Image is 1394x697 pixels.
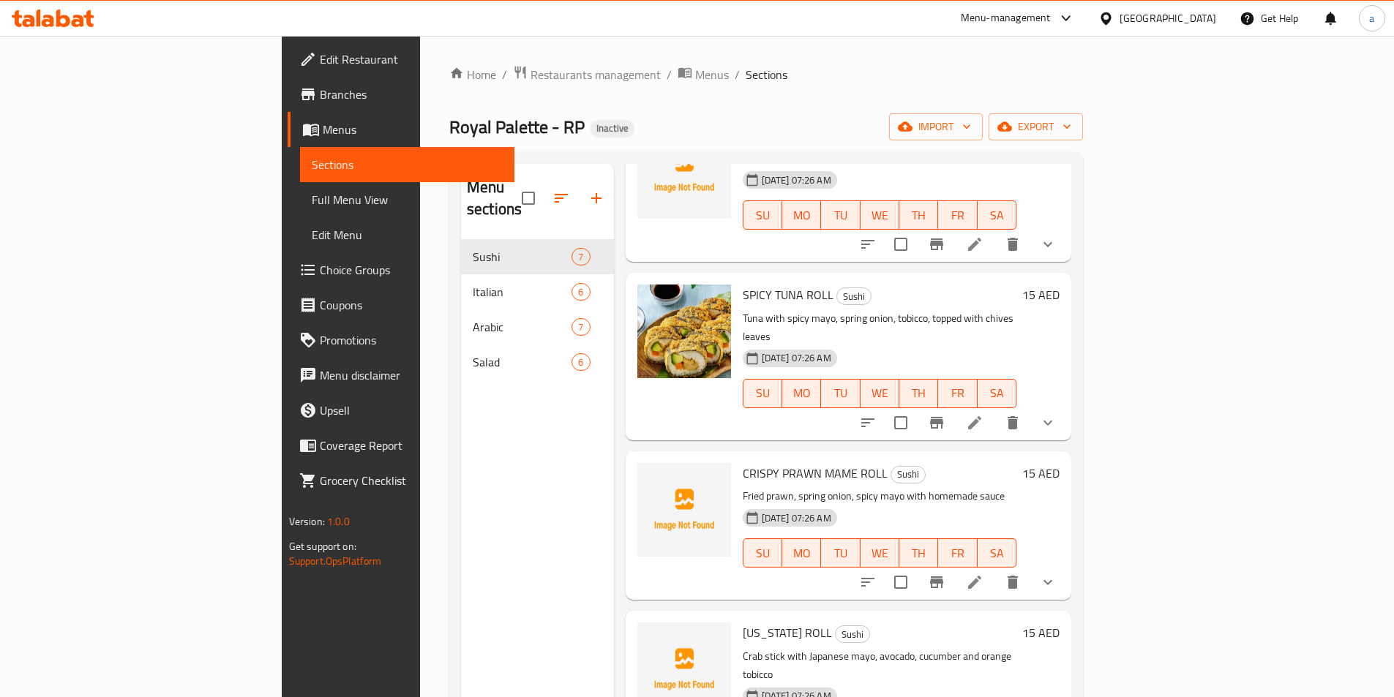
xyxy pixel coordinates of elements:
a: Upsell [288,393,514,428]
span: TU [827,543,854,564]
span: Select to update [885,229,916,260]
button: SU [743,379,782,408]
svg: Show Choices [1039,573,1057,591]
span: Get support on: [289,537,356,556]
span: Sushi [837,288,871,305]
button: SU [743,538,782,568]
img: CRISPY PRAWN MAME ROLL [637,463,731,557]
span: Arabic [473,318,572,336]
span: Grocery Checklist [320,472,503,489]
nav: breadcrumb [449,65,1083,84]
svg: Show Choices [1039,414,1057,432]
div: Sushi [836,287,872,305]
button: WE [861,379,899,408]
a: Edit Menu [300,217,514,252]
span: SU [749,543,776,564]
div: Sushi [891,466,926,483]
span: Inactive [591,122,634,135]
span: import [901,118,971,136]
span: SA [983,205,1011,226]
div: Sushi7 [461,239,614,274]
button: SA [978,200,1016,230]
span: export [1000,118,1071,136]
button: WE [861,200,899,230]
h6: 15 AED [1022,622,1060,643]
span: SU [749,205,776,226]
button: Add section [579,181,614,216]
span: Coverage Report [320,437,503,454]
span: Menu disclaimer [320,366,503,384]
div: items [572,318,590,336]
a: Edit menu item [966,414,983,432]
span: TU [827,383,854,404]
button: delete [995,227,1030,262]
span: 7 [572,250,589,264]
span: a [1369,10,1374,26]
img: SPICY TUNA ROLL [637,285,731,378]
span: Version: [289,512,325,531]
span: Sections [746,66,787,83]
span: SA [983,543,1011,564]
a: Edit menu item [966,573,983,591]
span: Promotions [320,331,503,349]
span: WE [866,543,893,564]
span: Menus [695,66,729,83]
li: / [667,66,672,83]
button: SA [978,379,1016,408]
a: Grocery Checklist [288,463,514,498]
a: Choice Groups [288,252,514,287]
button: Branch-specific-item [919,405,954,440]
div: Inactive [591,120,634,137]
a: Support.OpsPlatform [289,551,382,570]
button: SU [743,200,782,230]
button: delete [995,565,1030,600]
button: FR [938,200,977,230]
div: items [572,248,590,265]
a: Edit menu item [966,236,983,253]
a: Menus [678,65,729,84]
div: Sushi [835,625,870,643]
div: Salad6 [461,344,614,380]
button: TU [821,538,860,568]
img: SHREDDED KING CRAB ROLL [637,125,731,219]
span: WE [866,205,893,226]
span: Menus [323,121,503,138]
span: Sections [312,156,503,173]
div: [GEOGRAPHIC_DATA] [1120,10,1216,26]
span: Restaurants management [531,66,661,83]
button: MO [782,379,821,408]
span: Choice Groups [320,261,503,279]
svg: Show Choices [1039,236,1057,253]
span: SA [983,383,1011,404]
button: TH [899,200,938,230]
a: Edit Restaurant [288,42,514,77]
button: Branch-specific-item [919,565,954,600]
span: Salad [473,353,572,371]
h6: 15 AED [1022,285,1060,305]
span: MO [788,543,815,564]
button: export [989,113,1083,140]
span: Upsell [320,402,503,419]
span: [DATE] 07:26 AM [756,173,837,187]
button: sort-choices [850,565,885,600]
span: TH [905,205,932,226]
span: FR [944,205,971,226]
span: Edit Menu [312,226,503,244]
span: 6 [572,355,589,369]
span: Edit Restaurant [320,50,503,68]
span: CRISPY PRAWN MAME ROLL [743,462,888,484]
span: Sushi [836,626,869,643]
a: Restaurants management [513,65,661,84]
span: SPICY TUNA ROLL [743,284,833,306]
button: Branch-specific-item [919,227,954,262]
span: [DATE] 07:26 AM [756,511,837,525]
p: Crab stick with Japanese mayo, avocado, cucumber and orange tobicco [743,647,1017,684]
button: sort-choices [850,227,885,262]
button: show more [1030,405,1065,440]
button: SA [978,538,1016,568]
button: TU [821,200,860,230]
button: WE [861,538,899,568]
a: Full Menu View [300,182,514,217]
div: Arabic7 [461,309,614,344]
